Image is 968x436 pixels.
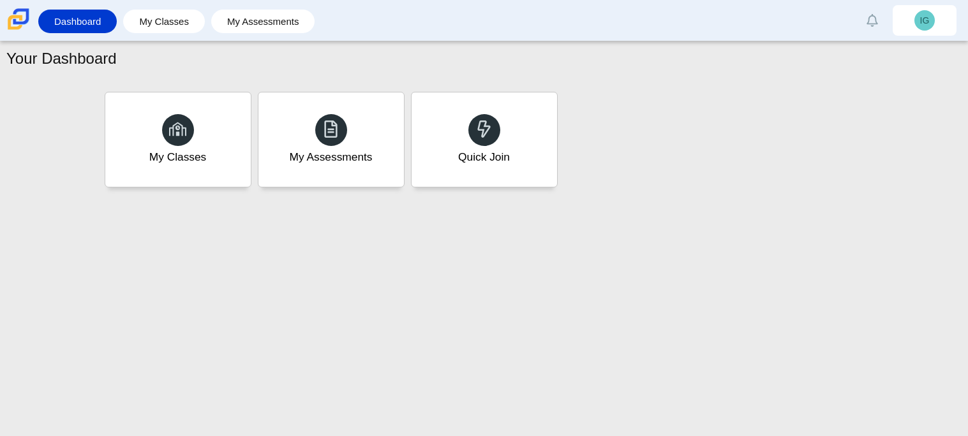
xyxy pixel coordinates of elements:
a: Quick Join [411,92,558,187]
span: IG [920,16,930,25]
a: IG [893,5,957,36]
div: My Classes [149,149,207,165]
a: My Classes [130,10,198,33]
a: Alerts [858,6,886,34]
a: Carmen School of Science & Technology [5,24,32,34]
img: Carmen School of Science & Technology [5,6,32,33]
div: Quick Join [458,149,510,165]
a: My Assessments [218,10,309,33]
div: My Assessments [290,149,373,165]
a: My Classes [105,92,251,187]
a: Dashboard [45,10,110,33]
h1: Your Dashboard [6,48,117,69]
a: My Assessments [258,92,405,187]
